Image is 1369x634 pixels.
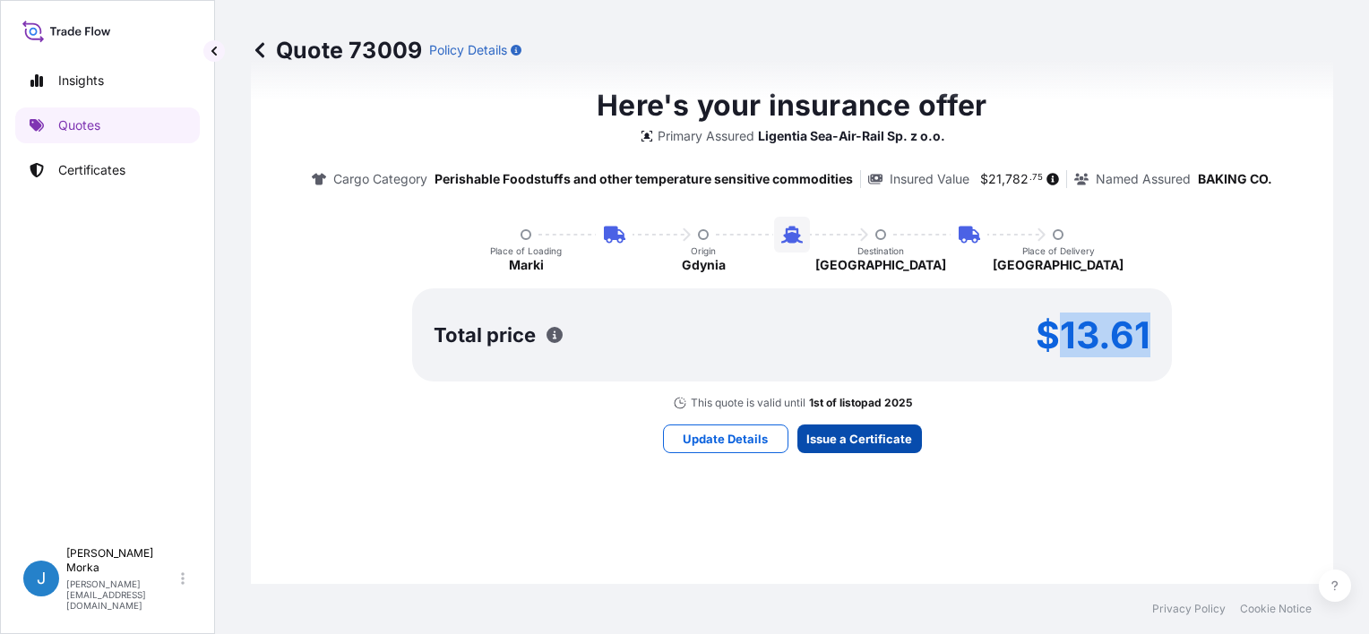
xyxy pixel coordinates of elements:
[1036,321,1150,349] p: $13.61
[682,256,726,274] p: Gdynia
[1152,602,1226,616] a: Privacy Policy
[890,170,969,188] p: Insured Value
[66,578,177,611] p: [PERSON_NAME][EMAIL_ADDRESS][DOMAIN_NAME]
[251,36,422,64] p: Quote 73009
[980,173,988,185] span: $
[1240,602,1312,616] a: Cookie Notice
[15,107,200,143] a: Quotes
[429,41,507,59] p: Policy Details
[815,256,946,274] p: [GEOGRAPHIC_DATA]
[758,127,945,145] p: Ligentia Sea-Air-Rail Sp. z o.o.
[66,546,177,575] p: [PERSON_NAME] Morka
[435,170,853,188] p: Perishable Foodstuffs and other temperature sensitive commodities
[1032,175,1043,181] span: 75
[857,245,904,256] p: Destination
[691,245,716,256] p: Origin
[993,256,1124,274] p: [GEOGRAPHIC_DATA]
[1002,173,1005,185] span: ,
[490,245,562,256] p: Place of Loading
[1029,175,1032,181] span: .
[683,430,768,448] p: Update Details
[597,84,986,127] p: Here's your insurance offer
[988,173,1002,185] span: 21
[806,430,912,448] p: Issue a Certificate
[15,63,200,99] a: Insights
[663,424,788,453] button: Update Details
[58,116,100,134] p: Quotes
[58,72,104,90] p: Insights
[691,396,805,410] p: This quote is valid until
[58,161,125,179] p: Certificates
[1096,170,1191,188] p: Named Assured
[1022,245,1095,256] p: Place of Delivery
[509,256,544,274] p: Marki
[658,127,754,145] p: Primary Assured
[1005,173,1029,185] span: 782
[809,396,912,410] p: 1st of listopad 2025
[37,570,46,587] span: J
[434,326,536,344] p: Total price
[333,170,427,188] p: Cargo Category
[15,152,200,188] a: Certificates
[1198,170,1272,188] p: BAKING CO.
[797,424,922,453] button: Issue a Certificate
